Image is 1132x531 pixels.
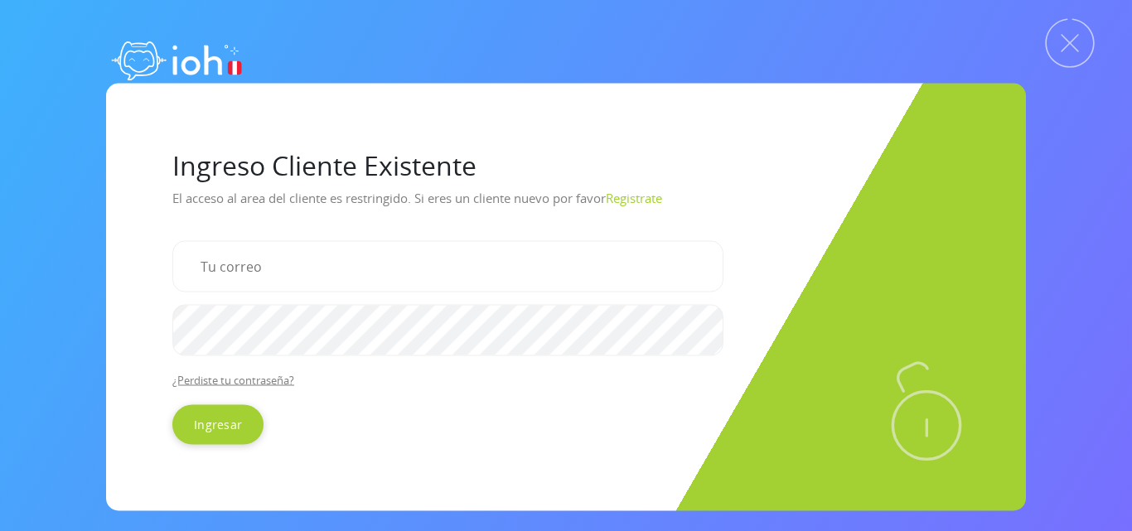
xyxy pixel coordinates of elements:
h1: Ingreso Cliente Existente [172,149,960,181]
input: Tu correo [172,240,723,292]
a: Registrate [606,189,662,205]
a: ¿Perdiste tu contraseña? [172,372,294,387]
img: Cerrar [1045,18,1095,68]
img: logo [106,25,247,91]
p: El acceso al area del cliente es restringido. Si eres un cliente nuevo por favor [172,184,960,227]
input: Ingresar [172,404,264,444]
